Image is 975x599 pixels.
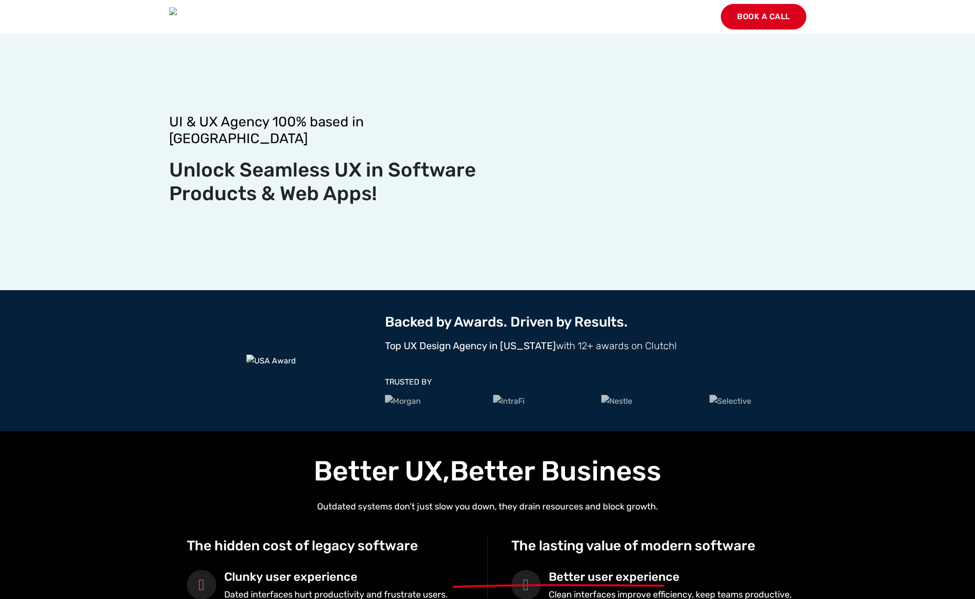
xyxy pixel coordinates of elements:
img: IntraFi [493,395,525,408]
p: Outdated systems don’t just slow you down, they drain resources and block growth. [169,500,806,514]
strong: Top UX Design Agency in [US_STATE] [385,340,556,352]
h3: TRUSTED BY [385,377,806,387]
h4: Better user experience [549,570,806,584]
img: Nestle [601,395,632,408]
h2: Unlock Seamless UX in Software Products & Web Apps! [169,158,482,206]
a: Book a Call [721,4,806,30]
img: Selective [709,395,751,408]
img: Morgan [385,395,421,408]
h4: Clunky user experience [224,570,448,584]
img: USA Award [246,355,296,367]
h3: The lasting value of modern software [511,538,806,554]
span: Better Business [450,455,661,487]
h3: The hidden cost of legacy software [187,538,481,554]
h2: Backed by Awards. Driven by Results. [385,314,806,330]
h1: UI & UX Agency 100% based in [GEOGRAPHIC_DATA] [169,114,482,147]
iframe: Form 0 [494,57,806,267]
img: UX Team [169,7,227,26]
h2: Better UX, [169,455,806,488]
p: with 12+ awards on Clutch! [385,338,806,354]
